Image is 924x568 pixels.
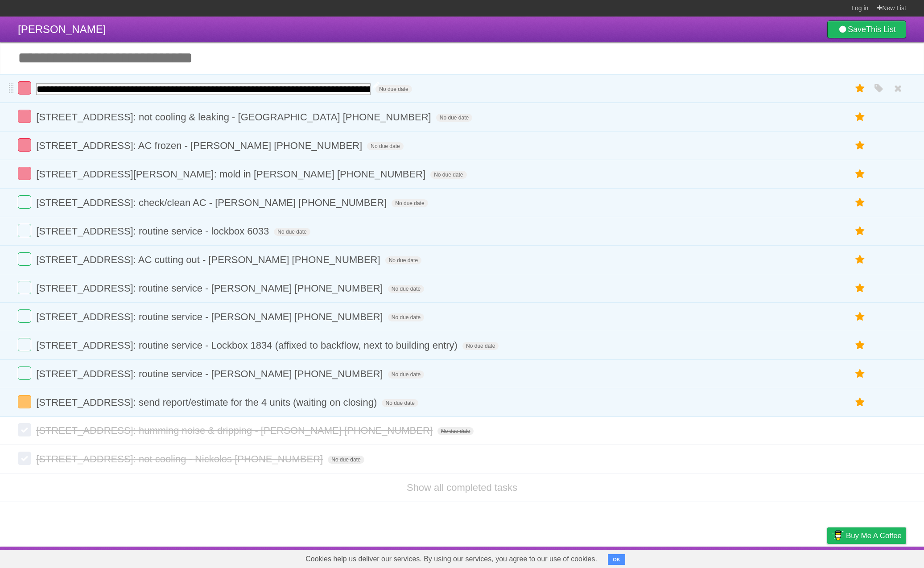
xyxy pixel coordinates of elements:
label: Done [18,224,31,237]
label: Done [18,281,31,294]
label: Done [18,252,31,266]
label: Done [18,195,31,209]
span: No due date [430,171,466,179]
a: Show all completed tasks [407,482,517,493]
label: Star task [852,252,869,267]
img: Buy me a coffee [832,528,844,543]
label: Star task [852,224,869,239]
span: [STREET_ADDRESS]: not cooling & leaking - [GEOGRAPHIC_DATA] [PHONE_NUMBER] [36,111,433,123]
label: Star task [852,138,869,153]
label: Done [18,167,31,180]
span: No due date [388,313,424,321]
label: Done [18,81,31,95]
span: No due date [328,456,364,464]
label: Star task [852,81,869,96]
a: Buy me a coffee [827,527,906,544]
span: No due date [367,142,403,150]
label: Star task [852,281,869,296]
span: No due date [375,85,412,93]
label: Star task [852,309,869,324]
span: [STREET_ADDRESS]: routine service - [PERSON_NAME] [PHONE_NUMBER] [36,283,385,294]
a: SaveThis List [827,21,906,38]
span: No due date [462,342,499,350]
a: Terms [785,549,805,566]
a: Developers [738,549,774,566]
span: No due date [382,399,418,407]
span: Cookies help us deliver our services. By using our services, you agree to our use of cookies. [297,550,606,568]
label: Star task [852,167,869,181]
span: No due date [388,285,424,293]
span: [STREET_ADDRESS]: routine service - [PERSON_NAME] [PHONE_NUMBER] [36,311,385,322]
label: Star task [852,338,869,353]
span: [STREET_ADDRESS]: AC frozen - [PERSON_NAME] [PHONE_NUMBER] [36,140,364,151]
span: [STREET_ADDRESS]: routine service - Lockbox 1834 (affixed to backflow, next to building entry) [36,340,460,351]
a: About [709,549,727,566]
label: Done [18,423,31,436]
span: No due date [392,199,428,207]
a: Suggest a feature [850,549,906,566]
span: No due date [388,370,424,379]
label: Done [18,338,31,351]
span: [STREET_ADDRESS]: routine service - [PERSON_NAME] [PHONE_NUMBER] [36,368,385,379]
span: [STREET_ADDRESS]: humming noise & dripping - [PERSON_NAME] [PHONE_NUMBER] [36,425,435,436]
span: [PERSON_NAME] [18,23,106,35]
label: Star task [852,195,869,210]
span: [STREET_ADDRESS]: send report/estimate for the 4 units (waiting on closing) [36,397,379,408]
a: Privacy [816,549,839,566]
label: Star task [852,395,869,410]
span: No due date [437,427,474,435]
span: [STREET_ADDRESS][PERSON_NAME]: mold in [PERSON_NAME] [PHONE_NUMBER] [36,169,428,180]
label: Done [18,395,31,408]
b: This List [866,25,896,34]
label: Star task [852,366,869,381]
span: [STREET_ADDRESS]: not cooling - Nickolos [PHONE_NUMBER] [36,453,325,465]
label: Star task [852,110,869,124]
span: [STREET_ADDRESS]: routine service - lockbox 6033 [36,226,271,237]
label: Done [18,366,31,380]
button: OK [608,554,625,565]
label: Done [18,138,31,152]
span: No due date [274,228,310,236]
label: Done [18,452,31,465]
span: [STREET_ADDRESS]: AC cutting out - [PERSON_NAME] [PHONE_NUMBER] [36,254,382,265]
span: [STREET_ADDRESS]: check/clean AC - [PERSON_NAME] [PHONE_NUMBER] [36,197,389,208]
label: Done [18,309,31,323]
label: Done [18,110,31,123]
span: No due date [436,114,472,122]
span: No due date [385,256,421,264]
span: Buy me a coffee [846,528,902,543]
